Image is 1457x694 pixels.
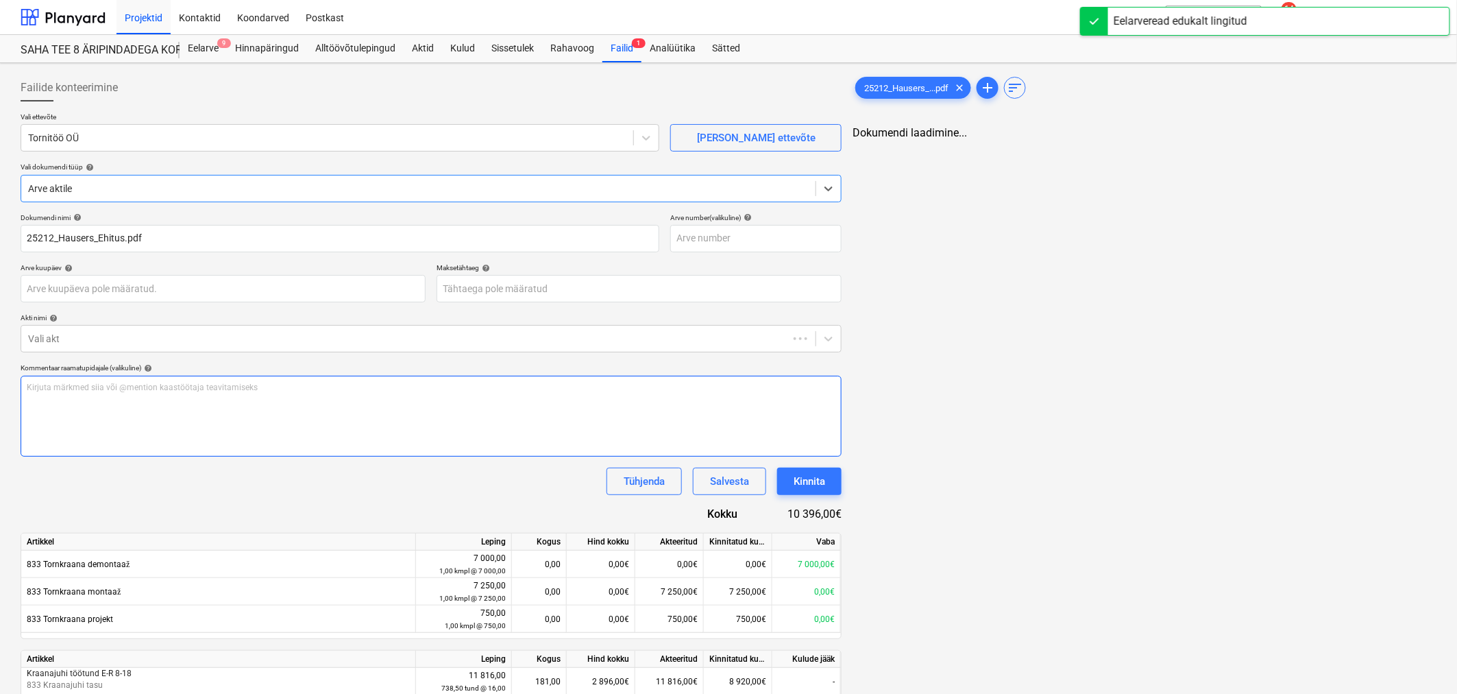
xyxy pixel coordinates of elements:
[307,35,404,62] a: Alltöövõtulepingud
[21,651,416,668] div: Artikkel
[772,578,841,606] div: 0,00€
[602,35,641,62] div: Failid
[663,506,759,522] div: Kokku
[635,551,704,578] div: 0,00€
[441,684,506,692] small: 738,50 tund @ 16,00
[704,578,772,606] div: 7 250,00€
[27,614,113,624] span: 833 Tornkraana projekt
[1114,13,1247,29] div: Eelarveread edukalt lingitud
[542,35,602,62] a: Rahavoog
[416,534,512,551] div: Leping
[855,77,971,99] div: 25212_Hausers_...pdf
[567,578,635,606] div: 0,00€
[704,534,772,551] div: Kinnitatud kulud
[704,606,772,633] div: 750,00€
[853,126,1436,139] div: Dokumendi laadimine...
[437,263,842,272] div: Maksetähtaeg
[512,551,567,578] div: 0,00
[27,680,103,690] span: 833 Kraanajuhi tasu
[21,213,659,222] div: Dokumendi nimi
[71,213,82,222] span: help
[141,364,152,372] span: help
[479,264,490,272] span: help
[217,38,231,48] span: 9
[567,651,635,668] div: Hind kokku
[442,35,483,62] a: Kulud
[83,163,94,171] span: help
[693,468,766,495] button: Salvesta
[439,595,506,602] small: 1,00 kmpl @ 7 250,00
[741,213,752,222] span: help
[772,534,841,551] div: Vaba
[21,80,118,96] span: Failide konteerimine
[772,551,841,578] div: 7 000,00€
[27,560,130,569] span: 833 Tornkraana demontaaž
[632,38,646,48] span: 1
[670,124,842,152] button: [PERSON_NAME] ettevõte
[670,213,842,222] div: Arve number (valikuline)
[697,129,816,147] div: [PERSON_NAME] ettevõte
[951,80,968,96] span: clear
[483,35,542,62] div: Sissetulek
[47,314,58,322] span: help
[21,263,426,272] div: Arve kuupäev
[856,83,957,93] span: 25212_Hausers_...pdf
[512,606,567,633] div: 0,00
[567,534,635,551] div: Hind kokku
[635,578,704,606] div: 7 250,00€
[227,35,307,62] a: Hinnapäringud
[635,534,704,551] div: Akteeritud
[21,275,426,302] input: Arve kuupäeva pole määratud.
[704,551,772,578] div: 0,00€
[710,472,749,490] div: Salvesta
[759,506,842,522] div: 10 396,00€
[445,622,506,630] small: 1,00 kmpl @ 750,00
[416,651,512,668] div: Leping
[512,534,567,551] div: Kogus
[21,363,842,372] div: Kommentaar raamatupidajale (valikuline)
[772,606,841,633] div: 0,00€
[777,468,842,495] button: Kinnita
[404,35,442,62] a: Aktid
[979,80,996,96] span: add
[27,669,132,678] span: Kraanajuhi töötund E-R 8-18
[180,35,227,62] div: Eelarve
[635,606,704,633] div: 750,00€
[512,651,567,668] div: Kogus
[21,163,842,171] div: Vali dokumendi tüüp
[704,651,772,668] div: Kinnitatud kulud
[794,472,825,490] div: Kinnita
[437,275,842,302] input: Tähtaega pole määratud
[21,43,163,58] div: SAHA TEE 8 ÄRIPINDADEGA KORTERMAJA
[772,651,841,668] div: Kulude jääk
[27,587,121,597] span: 833 Tornkraana montaaž
[567,606,635,633] div: 0,00€
[21,313,842,322] div: Akti nimi
[670,225,842,252] input: Arve number
[704,35,748,62] a: Sätted
[1007,80,1023,96] span: sort
[21,112,659,124] p: Vali ettevõte
[21,225,659,252] input: Dokumendi nimi
[635,651,704,668] div: Akteeritud
[624,472,665,490] div: Tühjenda
[602,35,641,62] a: Failid1
[1388,628,1457,694] iframe: Chat Widget
[21,534,416,551] div: Artikkel
[421,579,506,605] div: 7 250,00
[62,264,73,272] span: help
[607,468,682,495] button: Tühjenda
[439,567,506,575] small: 1,00 kmpl @ 7 000,00
[567,551,635,578] div: 0,00€
[641,35,704,62] a: Analüütika
[512,578,567,606] div: 0,00
[421,552,506,577] div: 7 000,00
[180,35,227,62] a: Eelarve9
